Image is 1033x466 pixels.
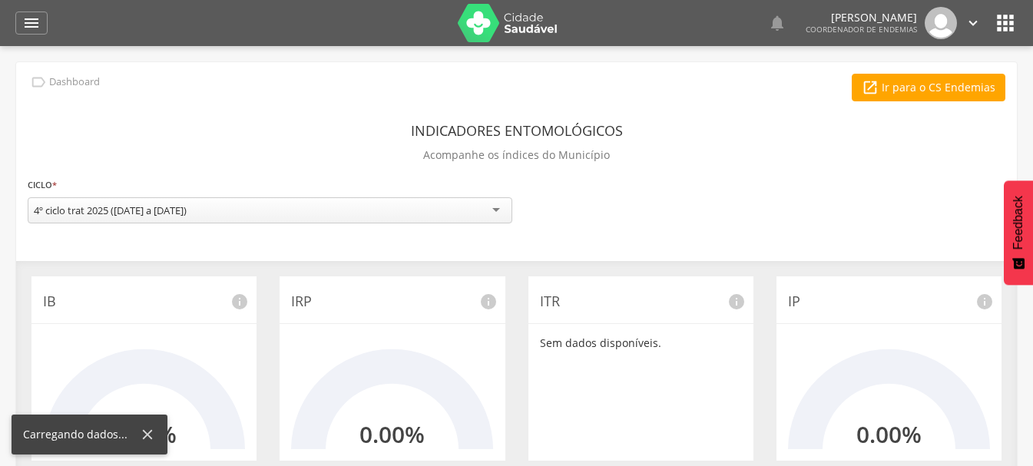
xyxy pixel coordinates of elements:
i:  [993,11,1018,35]
i:  [22,14,41,32]
p: Acompanhe os índices do Município [423,144,610,166]
span: Coordenador de Endemias [806,24,917,35]
span: Feedback [1011,196,1025,250]
p: IP [788,292,990,312]
i: info [975,292,994,311]
p: ITR [540,292,742,312]
i: info [230,292,249,311]
i:  [862,79,879,96]
a:  [15,12,48,35]
h2: 0.00% [359,421,425,447]
p: Sem dados disponíveis. [540,335,742,351]
i:  [768,14,786,32]
a:  [768,7,786,39]
i: info [727,292,746,311]
div: Carregando dados... [23,427,139,442]
i:  [965,15,982,31]
i: info [479,292,498,311]
header: Indicadores Entomológicos [411,117,623,144]
button: Feedback - Mostrar pesquisa [1004,180,1033,285]
p: [PERSON_NAME] [806,12,917,23]
a:  [965,7,982,39]
p: IRP [291,292,493,312]
a: Ir para o CS Endemias [852,74,1005,101]
div: 4º ciclo trat 2025 ([DATE] a [DATE]) [34,203,187,217]
h2: 0.00% [856,421,922,447]
label: Ciclo [28,177,57,193]
i:  [30,74,47,91]
p: IB [43,292,245,312]
p: Dashboard [49,76,100,88]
